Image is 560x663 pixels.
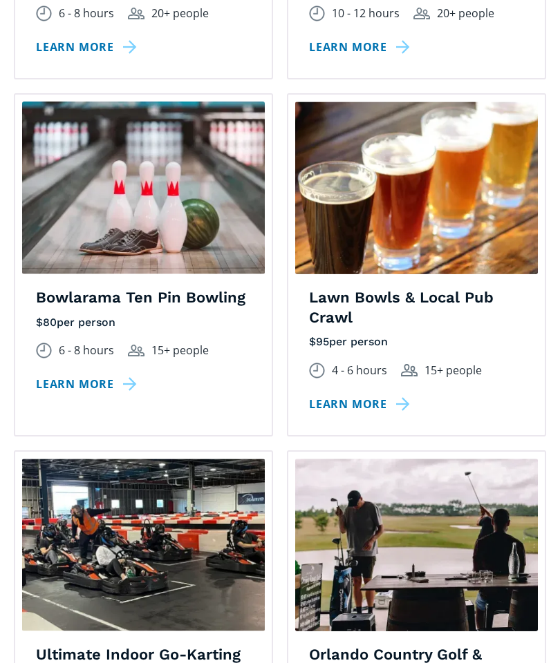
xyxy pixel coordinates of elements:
div: 20+ people [437,3,494,23]
img: Duration [36,6,52,21]
img: A group of customers are sitting in go karts, preparing for the race to start [22,459,265,631]
div: per person [329,334,388,349]
div: 20+ people [151,3,209,23]
img: Duration [309,363,325,378]
img: The bowling alley at Bowlarama Ten Pin Bowling [22,102,265,274]
img: Group size [128,345,144,356]
div: 6 - 8 hours [59,340,114,361]
img: Group size [413,8,430,19]
a: Learn more [36,37,142,57]
a: Learn more [309,37,415,57]
h4: Lawn Bowls & Local Pub Crawl [309,288,524,327]
img: Duration [36,343,52,358]
div: 95 [316,334,329,349]
img: Duration [309,6,325,21]
div: per person [57,315,115,330]
img: Group size [401,364,418,376]
img: Group size [128,8,144,19]
a: Learn more [309,394,415,414]
div: 6 - 8 hours [59,3,114,23]
div: 15+ people [424,361,482,381]
div: 15+ people [151,340,209,361]
a: Learn more [36,374,142,394]
div: 4 - 6 hours [332,361,387,381]
div: 10 - 12 hours [332,3,400,23]
div: 80 [43,315,57,330]
img: Two customers sitting in front of a driving range in an outdoor bar. [295,459,538,631]
h4: Bowlarama Ten Pin Bowling [36,288,251,308]
img: A row of craft beers in small glasses lined up on a wooden table [295,102,538,274]
div: $ [309,334,316,349]
div: $ [36,315,43,330]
